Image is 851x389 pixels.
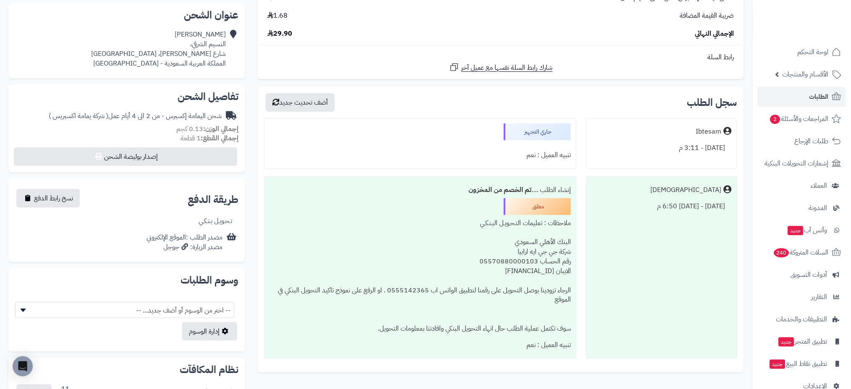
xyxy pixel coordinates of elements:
[147,233,223,252] div: مصدر الطلب :الموقع الإلكتروني
[758,176,846,196] a: العملاء
[16,302,234,318] span: -- اختر من الوسوم أو أضف جديد... --
[770,115,780,124] span: 2
[14,147,237,166] button: إصدار بوليصة الشحن
[758,198,846,218] a: المدونة
[758,153,846,173] a: إشعارات التحويلات البنكية
[809,202,827,214] span: المدونة
[592,198,732,215] div: [DATE] - [DATE] 6:50 م
[811,180,827,192] span: العملاء
[788,226,804,235] span: جديد
[15,365,238,375] h2: نظام المكافآت
[758,287,846,307] a: التقارير
[809,91,829,103] span: الطلبات
[15,10,238,20] h2: عنوان الشحن
[15,302,234,318] span: -- اختر من الوسوم أو أضف جديد... --
[758,220,846,240] a: وآتس آبجديد
[783,68,829,80] span: الأقسام والمنتجات
[758,131,846,151] a: طلبات الإرجاع
[774,248,789,258] span: 240
[504,124,571,140] div: جاري التجهيز
[13,356,33,376] div: Open Intercom Messenger
[181,133,238,143] small: 1 قطعة
[461,63,553,73] span: شارك رابط السلة نفسها مع عميل آخر
[770,360,786,369] span: جديد
[49,111,108,121] span: ( شركة يمامة اكسبريس )
[651,185,722,195] div: [DEMOGRAPHIC_DATA]
[91,30,226,68] div: [PERSON_NAME] النسيم الشرقي، شارع [PERSON_NAME]، [GEOGRAPHIC_DATA] المملكة العربية السعودية - [GE...
[758,87,846,107] a: الطلبات
[769,358,827,370] span: تطبيق نقاط البيع
[791,269,827,281] span: أدوات التسويق
[696,127,722,137] div: Ibtesam
[778,336,827,347] span: تطبيق المتجر
[504,198,571,215] div: معلق
[758,331,846,352] a: تطبيق المتجرجديد
[147,242,223,252] div: مصدر الزيارة: جوجل
[15,275,238,285] h2: وسوم الطلبات
[758,242,846,263] a: السلات المتروكة240
[758,265,846,285] a: أدوات التسويق
[680,11,734,21] span: ضريبة القيمة المضافة
[758,309,846,329] a: التطبيقات والخدمات
[188,194,238,205] h2: طريقة الدفع
[261,53,741,62] div: رابط السلة
[765,158,829,169] span: إشعارات التحويلات البنكية
[795,135,829,147] span: طلبات الإرجاع
[770,113,829,125] span: المراجعات والأسئلة
[270,182,571,198] div: إنشاء الطلب ....
[695,29,734,39] span: الإجمالي النهائي
[687,97,737,108] h3: سجل الطلب
[182,322,237,341] a: إدارة الوسوم
[787,224,827,236] span: وآتس آب
[776,313,827,325] span: التطبيقات والخدمات
[758,109,846,129] a: المراجعات والأسئلة2
[267,11,288,21] span: 1.68
[267,29,292,39] span: 29.90
[449,62,553,73] a: شارك رابط السلة نفسها مع عميل آخر
[266,93,335,112] button: أضف تحديث جديد
[16,189,80,208] button: نسخ رابط الدفع
[199,216,232,226] div: تـحـويـل بـنـكـي
[203,124,238,134] strong: إجمالي الوزن:
[469,185,532,195] b: تم الخصم من المخزون
[49,111,222,121] div: شحن اليمامة إكسبرس - من 2 الى 4 أيام عمل
[773,247,829,258] span: السلات المتروكة
[201,133,238,143] strong: إجمالي القطع:
[758,354,846,374] a: تطبيق نقاط البيعجديد
[758,42,846,62] a: لوحة التحكم
[270,215,571,337] div: ملاحظات : تعليمات التـحـويـل البـنـكـي البنك الأهلي السعودي شركة جي جي ايه ارابيا رقم الحساب 0557...
[176,124,238,134] small: 0.13 كجم
[270,147,571,163] div: تنبيه العميل : نعم
[779,337,794,347] span: جديد
[270,337,571,353] div: تنبيه العميل : نعم
[812,291,827,303] span: التقارير
[34,193,73,203] span: نسخ رابط الدفع
[15,92,238,102] h2: تفاصيل الشحن
[798,46,829,58] span: لوحة التحكم
[592,140,732,156] div: [DATE] - 3:11 م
